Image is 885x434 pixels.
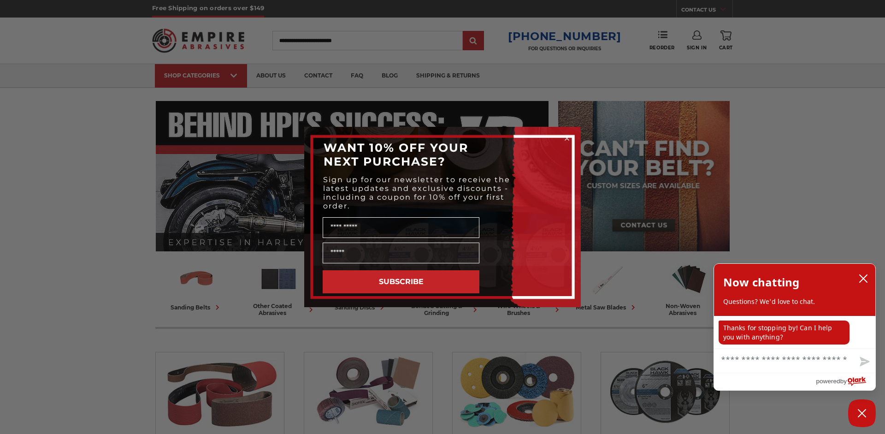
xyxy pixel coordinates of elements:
[714,263,876,391] div: olark chatbox
[714,316,875,348] div: chat
[856,272,871,285] button: close chatbox
[323,175,510,210] span: Sign up for our newsletter to receive the latest updates and exclusive discounts - including a co...
[323,243,479,263] input: Email
[852,351,875,373] button: Send message
[816,375,840,387] span: powered
[323,270,479,293] button: SUBSCRIBE
[848,399,876,427] button: Close Chatbox
[840,375,847,387] span: by
[562,134,572,143] button: Close dialog
[723,297,866,306] p: Questions? We'd love to chat.
[816,373,875,390] a: Powered by Olark
[324,141,468,168] span: WANT 10% OFF YOUR NEXT PURCHASE?
[723,273,799,291] h2: Now chatting
[719,321,850,345] p: Thanks for stopping by! Can I help you with anything?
